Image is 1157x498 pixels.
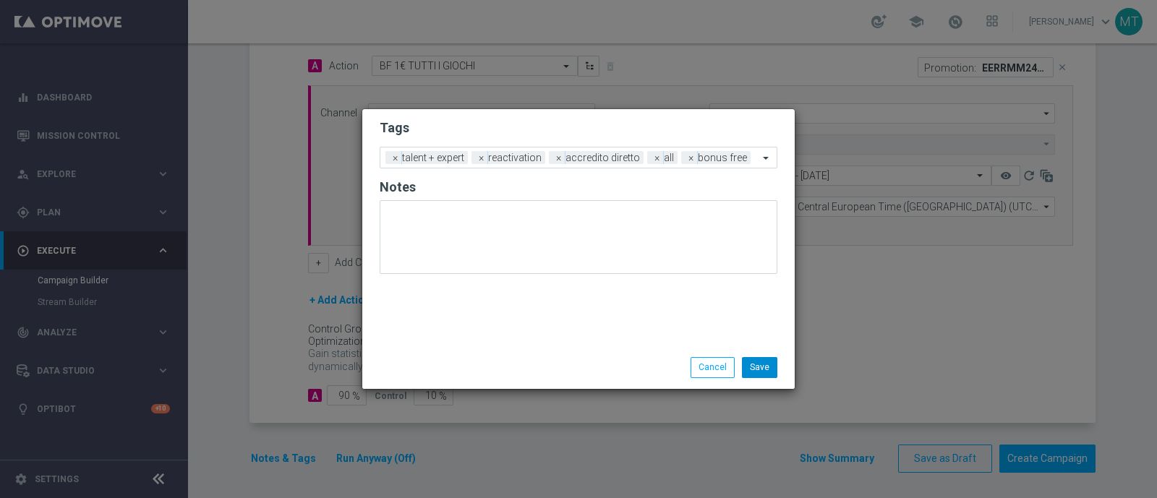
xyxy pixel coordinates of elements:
[380,179,777,196] h2: Notes
[380,119,777,137] h2: Tags
[742,357,777,377] button: Save
[389,151,402,164] span: ×
[552,151,565,164] span: ×
[398,151,468,164] span: talent + expert
[651,151,664,164] span: ×
[562,151,644,164] span: accredito diretto
[475,151,488,164] span: ×
[694,151,751,164] span: bonus free
[380,147,777,168] ng-select: accredito diretto, all, bonus free, reactivation, talent + expert
[484,151,545,164] span: reactivation
[660,151,678,164] span: all
[685,151,698,164] span: ×
[691,357,735,377] button: Cancel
